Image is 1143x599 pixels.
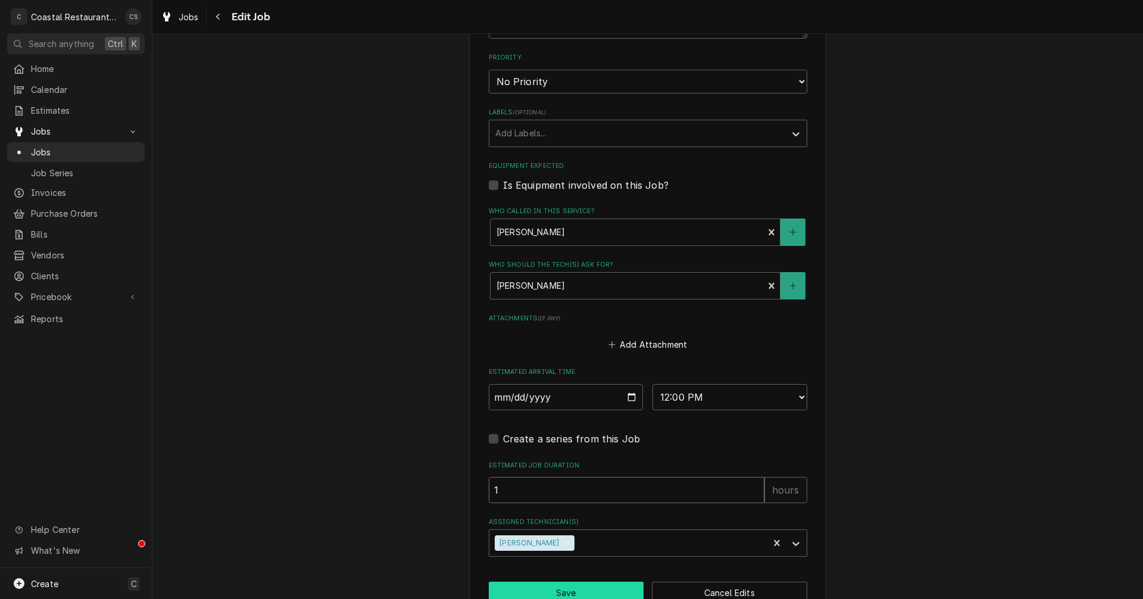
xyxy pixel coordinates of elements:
span: ( if any ) [538,315,560,322]
div: Remove Phill Blush [561,535,574,551]
span: Home [31,63,139,75]
label: Assigned Technician(s) [489,517,807,527]
div: CS [125,8,142,25]
span: Clients [31,270,139,282]
span: Calendar [31,83,139,96]
a: Vendors [7,245,145,265]
label: Estimated Job Duration [489,461,807,470]
span: Vendors [31,249,139,261]
a: Clients [7,266,145,286]
div: C [11,8,27,25]
a: Go to Help Center [7,520,145,539]
button: Search anythingCtrlK [7,33,145,54]
span: Ctrl [108,38,123,50]
span: Purchase Orders [31,207,139,220]
a: Purchase Orders [7,204,145,223]
label: Equipment Expected [489,161,807,171]
a: Bills [7,224,145,244]
span: What's New [31,544,138,557]
a: Job Series [7,163,145,183]
svg: Create New Contact [789,282,797,290]
span: Edit Job [228,9,270,25]
a: Go to What's New [7,541,145,560]
svg: Create New Contact [789,228,797,236]
span: Bills [31,228,139,241]
span: Create [31,579,58,589]
div: [PERSON_NAME] [495,535,561,551]
div: Equipment Expected [489,161,807,192]
span: Jobs [31,125,121,138]
select: Time Select [652,384,807,410]
a: Jobs [156,7,204,27]
div: Coastal Restaurant Repair [31,11,118,23]
span: Search anything [29,38,94,50]
a: Calendar [7,80,145,99]
div: Assigned Technician(s) [489,517,807,556]
div: hours [764,477,807,503]
label: Who called in this service? [489,207,807,216]
span: Estimates [31,104,139,117]
button: Create New Contact [780,219,805,246]
div: Estimated Arrival Time [489,367,807,410]
div: Attachments [489,314,807,353]
div: Coastal Restaurant Repair's Avatar [11,8,27,25]
input: Date [489,384,644,410]
div: Who called in this service? [489,207,807,245]
div: Who should the tech(s) ask for? [489,260,807,299]
button: Navigate back [209,7,228,26]
a: Invoices [7,183,145,202]
label: Create a series from this Job [503,432,641,446]
span: Job Series [31,167,139,179]
label: Labels [489,108,807,117]
label: Priority [489,53,807,63]
div: Chris Sockriter's Avatar [125,8,142,25]
label: Who should the tech(s) ask for? [489,260,807,270]
span: Pricebook [31,291,121,303]
span: Jobs [31,146,139,158]
label: Is Equipment involved on this Job? [503,178,669,192]
label: Estimated Arrival Time [489,367,807,377]
button: Create New Contact [780,272,805,299]
span: Help Center [31,523,138,536]
span: K [132,38,137,50]
span: Invoices [31,186,139,199]
a: Go to Jobs [7,121,145,141]
a: Home [7,59,145,79]
a: Reports [7,309,145,329]
button: Add Attachment [606,336,689,353]
div: Estimated Job Duration [489,461,807,503]
span: ( optional ) [513,109,546,116]
a: Estimates [7,101,145,120]
span: C [131,578,137,590]
span: Reports [31,313,139,325]
a: Jobs [7,142,145,162]
div: Priority [489,53,807,93]
span: Jobs [179,11,199,23]
label: Attachments [489,314,807,323]
div: Labels [489,108,807,146]
a: Go to Pricebook [7,287,145,307]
